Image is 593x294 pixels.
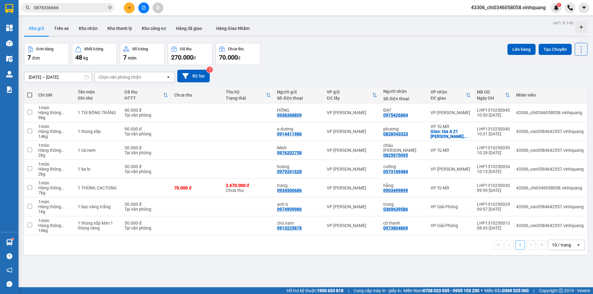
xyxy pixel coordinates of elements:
[383,126,424,131] div: phương
[477,221,510,226] div: LHP1310250013
[74,21,103,36] button: Kho nhận
[348,287,349,294] span: |
[124,126,168,131] div: 90.000 đ
[516,223,584,228] div: 43306_van0584642557.vinhquang
[38,167,72,172] div: Hàng thông thường
[324,87,380,103] th: Toggle SortBy
[581,5,587,10] span: caret-down
[277,188,302,193] div: 0934506686
[327,110,377,115] div: VP [PERSON_NAME]
[168,43,212,65] button: Đã thu270.000đ
[466,4,551,11] span: 43306_chi0346058058.vinhquang
[24,72,92,82] input: Select a date range.
[327,89,372,94] div: VP gửi
[27,54,31,61] span: 7
[226,183,271,188] div: 2.670.000 đ
[6,71,13,77] img: warehouse-icon
[193,56,196,60] span: đ
[477,145,510,150] div: LHP1310250039
[327,185,377,190] div: VP [PERSON_NAME]
[226,96,266,101] div: Trạng thái
[75,54,82,61] span: 48
[137,21,171,36] button: Kho công nợ
[383,207,408,212] div: 0369639586
[383,153,408,158] div: 0825975095
[124,221,168,226] div: 50.000 đ
[177,70,210,82] button: Bộ lọc
[49,21,74,36] button: Trên xe
[383,108,424,113] div: ĐẠT
[277,113,302,118] div: 0936368809
[26,6,30,10] span: search
[153,2,163,13] button: aim
[477,108,510,113] div: LHP1310250045
[6,25,13,31] img: dashboard-icon
[383,113,408,118] div: 0975426884
[38,185,72,190] div: Hàng thông thường
[559,288,563,293] span: copyright
[24,43,69,65] button: Đơn hàng7đơn
[431,96,466,101] div: ĐC giao
[38,172,72,176] div: 2 kg
[6,267,12,273] span: notification
[277,145,321,150] div: Minh
[228,47,244,51] div: Chưa thu
[38,218,72,223] div: 1 món
[431,185,471,190] div: VP Tú Mỡ
[61,204,65,209] span: ...
[38,190,72,195] div: 7 kg
[516,204,584,209] div: 43306_van0584642557.vinhquang
[24,21,49,36] button: Kho gửi
[477,164,510,169] div: LHP1310250034
[166,75,171,80] svg: open
[38,124,72,129] div: 1 món
[277,183,321,188] div: trang
[38,115,72,120] div: 6 kg
[516,148,584,153] div: 43306_van0584642557.vinhquang
[474,87,513,103] th: Toggle SortBy
[277,89,321,94] div: Người gửi
[383,96,424,101] div: Số điện thoại
[38,209,72,214] div: 1 kg
[171,54,193,61] span: 270.000
[38,129,72,134] div: Hàng thông thường
[78,167,118,172] div: 1 ba lo
[124,226,168,230] div: Tại văn phòng
[383,202,424,207] div: trung
[383,188,408,193] div: 0903499899
[431,129,471,139] div: Giao: tòa A 21 lê văn lương golden palm quận thanh xuân hn
[124,2,135,13] button: plus
[124,89,163,94] div: Đã thu
[61,223,65,228] span: ...
[38,105,72,110] div: 1 món
[431,110,471,115] div: VP [PERSON_NAME]
[507,44,536,55] button: Lên hàng
[277,202,321,207] div: anh tị
[558,3,560,7] span: 1
[6,281,12,287] span: message
[226,89,266,94] div: Thu hộ
[124,131,168,136] div: Tại văn phòng
[207,67,213,73] sup: 2
[477,183,510,188] div: LHP1310250030
[124,207,168,212] div: Tại văn phòng
[516,167,584,172] div: 43306_van0584642557.vinhquang
[383,164,424,169] div: cường
[78,185,118,190] div: 1 THÙNG CACTONG
[477,207,510,212] div: 09:57 [DATE]
[38,93,72,97] div: Chi tiết
[431,167,471,172] div: VP [PERSON_NAME]
[121,87,171,103] th: Toggle SortBy
[38,153,72,158] div: 2 kg
[216,43,260,65] button: Chưa thu70.000đ
[383,183,424,188] div: hằng
[567,5,573,10] img: phone-icon
[6,56,13,62] img: warehouse-icon
[216,26,250,31] span: Hàng Giao Nhầm
[327,148,377,153] div: VP [PERSON_NAME]
[383,89,424,94] div: Người nhận
[38,223,72,228] div: Hàng thông thường
[477,126,510,131] div: LHP1310250040
[327,167,377,172] div: VP [PERSON_NAME]
[277,164,321,169] div: hoàng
